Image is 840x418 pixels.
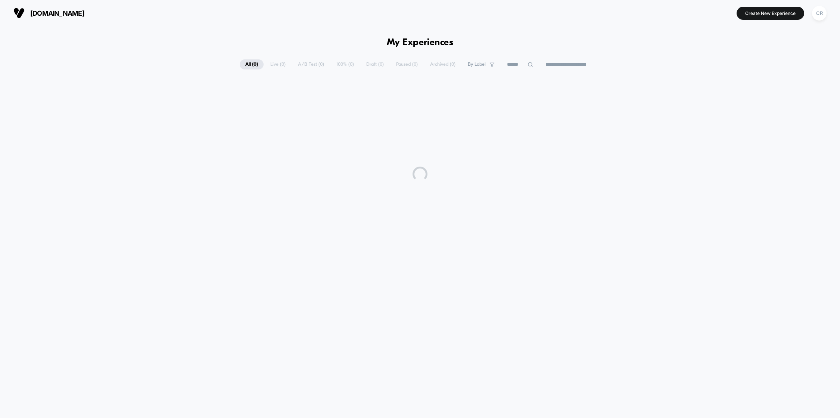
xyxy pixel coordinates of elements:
button: [DOMAIN_NAME] [11,7,87,19]
span: [DOMAIN_NAME] [30,9,84,17]
span: By Label [468,62,486,67]
button: Create New Experience [737,7,804,20]
h1: My Experiences [387,37,454,48]
img: Visually logo [13,7,25,19]
div: CR [812,6,827,21]
span: All ( 0 ) [240,59,264,69]
button: CR [810,6,829,21]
